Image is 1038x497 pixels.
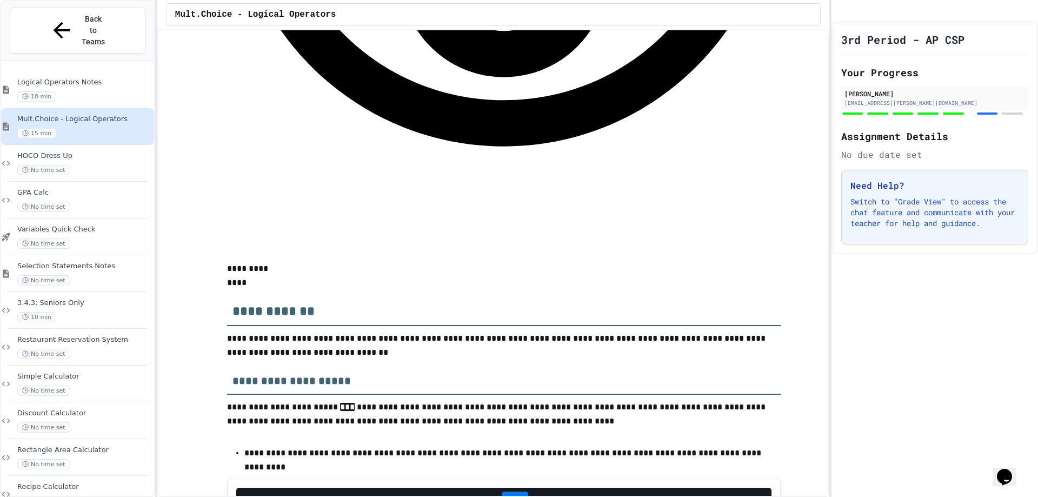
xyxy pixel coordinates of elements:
span: Selection Statements Notes [17,262,152,271]
span: Rectangle Area Calculator [17,446,152,455]
span: 15 min [17,128,56,138]
span: Discount Calculator [17,409,152,418]
h2: Assignment Details [841,129,1028,144]
span: No time set [17,275,70,286]
span: HOCO Dress Up [17,151,152,161]
span: 3.4.3: Seniors Only [17,299,152,308]
span: GPA Calc [17,188,152,197]
h1: 3rd Period - AP CSP [841,32,964,47]
span: Back to Teams [81,14,106,48]
span: No time set [17,459,70,469]
span: No time set [17,422,70,433]
h2: Your Progress [841,65,1028,80]
span: No time set [17,165,70,175]
span: No time set [17,238,70,249]
span: No time set [17,202,70,212]
div: [EMAIL_ADDRESS][PERSON_NAME][DOMAIN_NAME] [844,99,1025,107]
span: No time set [17,386,70,396]
span: 10 min [17,91,56,102]
div: No due date set [841,148,1028,161]
span: Logical Operators Notes [17,78,152,87]
iframe: chat widget [993,454,1027,486]
span: No time set [17,349,70,359]
div: [PERSON_NAME] [844,89,1025,98]
span: Simple Calculator [17,372,152,381]
button: Back to Teams [10,8,145,54]
h3: Need Help? [850,179,1019,192]
span: Mult.Choice - Logical Operators [17,115,152,124]
span: Variables Quick Check [17,225,152,234]
span: 10 min [17,312,56,322]
span: Mult.Choice - Logical Operators [175,8,336,21]
p: Switch to "Grade View" to access the chat feature and communicate with your teacher for help and ... [850,196,1019,229]
span: Recipe Calculator [17,482,152,492]
span: Restaurant Reservation System [17,335,152,344]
